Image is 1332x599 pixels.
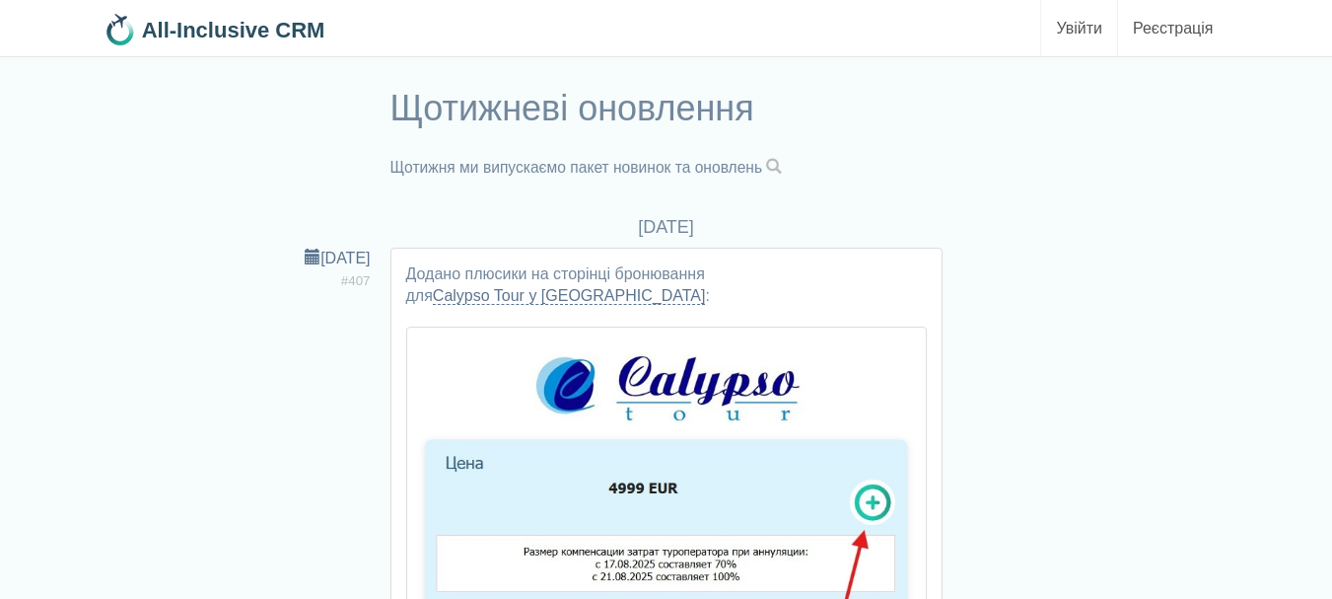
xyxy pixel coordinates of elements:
[142,18,325,42] b: All-Inclusive CRM
[305,250,370,266] a: [DATE]
[433,287,706,305] a: Calypso Tour у [GEOGRAPHIC_DATA]
[390,157,943,180] p: Щотижня ми випускаємо пакет новинок та оновлень
[390,89,943,128] h1: Щотижневі оновлення
[406,263,927,307] p: Додано плюсики на сторінці бронювання для :
[341,273,371,288] span: #407
[105,218,1228,238] h4: [DATE]
[105,14,136,45] img: 32x32.png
